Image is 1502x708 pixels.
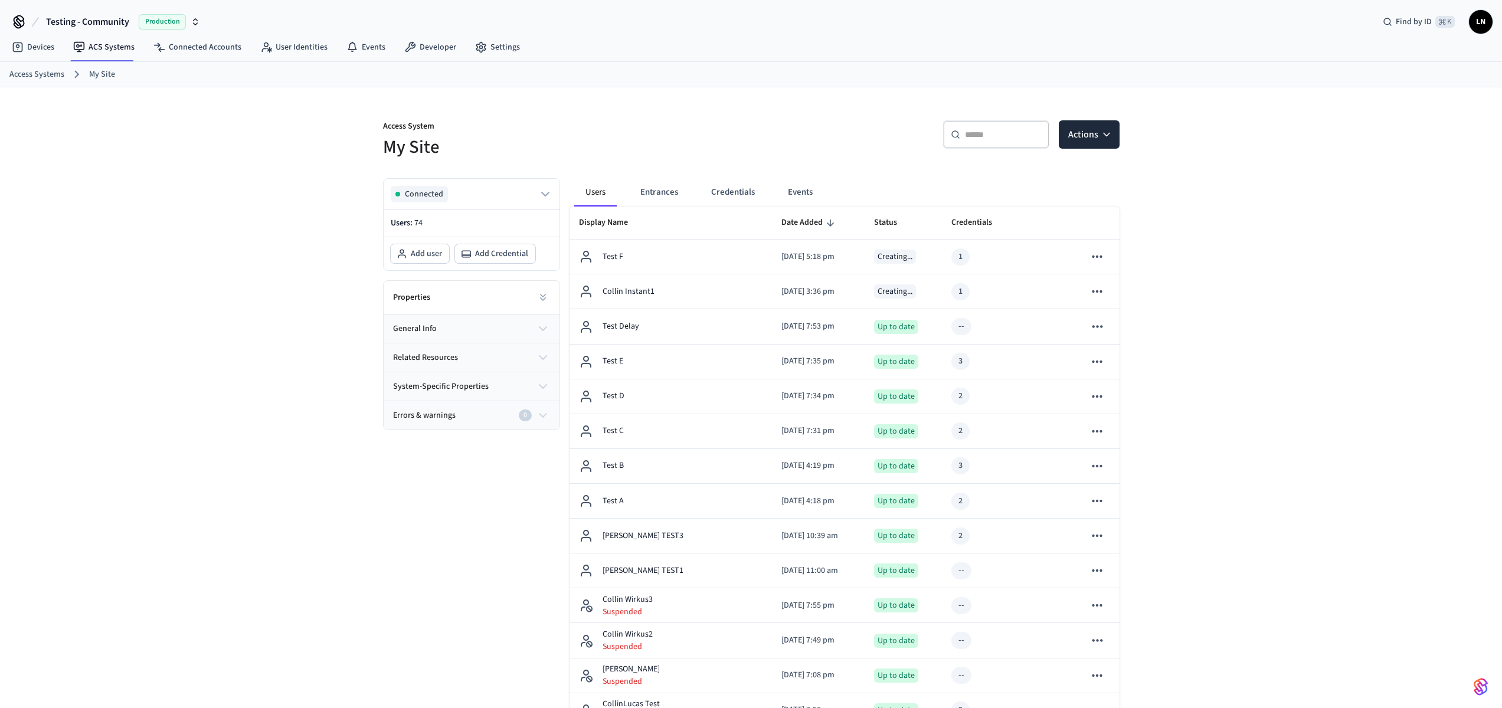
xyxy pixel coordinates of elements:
p: [DATE] 7:31 pm [781,425,855,437]
div: Up to date [874,424,918,438]
div: Find by ID⌘ K [1373,11,1464,32]
a: Devices [2,37,64,58]
p: [PERSON_NAME] [603,663,660,676]
p: Test E [603,355,623,368]
div: 2 [958,425,963,437]
div: Up to date [874,320,918,334]
span: Errors & warnings [393,409,456,422]
div: -- [958,565,964,577]
div: -- [958,634,964,647]
div: Up to date [874,634,918,648]
a: Events [337,37,395,58]
h5: My Site [383,135,744,159]
button: LN [1469,10,1493,34]
h2: Properties [393,291,430,303]
button: Users [574,178,617,206]
div: Up to date [874,355,918,369]
div: Up to date [874,668,918,683]
p: [DATE] 4:19 pm [781,460,855,472]
p: Test B [603,460,624,472]
p: Test F [603,251,623,263]
span: ⌘ K [1435,16,1455,28]
span: Production [139,14,186,29]
a: Connected Accounts [144,37,251,58]
p: [PERSON_NAME] TEST3 [603,530,683,542]
div: Up to date [874,459,918,473]
p: [DATE] 5:18 pm [781,251,855,263]
div: Up to date [874,389,918,404]
span: Date Added [781,214,838,232]
p: Test A [603,495,624,507]
button: Connected [391,186,552,202]
div: Up to date [874,529,918,543]
button: Actions [1059,120,1120,149]
span: general info [393,323,437,335]
p: Collin Wirkus2 [603,628,653,641]
div: Creating... [874,250,916,264]
p: Access System [383,120,744,135]
p: [DATE] 7:34 pm [781,390,855,402]
button: Entrances [631,178,688,206]
a: User Identities [251,37,337,58]
div: 0 [519,409,532,421]
button: related resources [384,343,559,372]
div: 2 [958,390,963,402]
div: 3 [958,355,963,368]
p: [DATE] 7:35 pm [781,355,855,368]
a: Access Systems [9,68,64,81]
span: Status [874,214,912,232]
div: Creating... [874,284,916,299]
div: 3 [958,460,963,472]
button: Credentials [702,178,764,206]
div: 2 [958,530,963,542]
p: [DATE] 7:53 pm [781,320,855,333]
a: My Site [89,68,115,81]
p: [DATE] 11:00 am [781,565,855,577]
p: [DATE] 10:39 am [781,530,855,542]
p: Collin Instant1 [603,286,655,298]
span: LN [1470,11,1491,32]
div: -- [958,599,964,612]
p: [DATE] 7:55 pm [781,599,855,612]
span: Testing - Community [46,15,129,29]
a: Developer [395,37,466,58]
span: Credentials [951,214,1007,232]
p: [DATE] 4:18 pm [781,495,855,507]
div: -- [958,320,964,333]
button: system-specific properties [384,372,559,401]
p: [PERSON_NAME] TEST1 [603,565,683,577]
span: 74 [414,217,423,229]
div: -- [958,669,964,681]
div: Up to date [874,494,918,508]
button: Add user [391,244,449,263]
span: Add Credential [475,248,528,260]
span: Add user [411,248,442,260]
p: [DATE] 7:49 pm [781,634,855,647]
p: Test Delay [603,320,639,333]
p: [DATE] 7:08 pm [781,669,855,681]
p: Suspended [603,641,653,653]
p: Test D [603,390,624,402]
button: Events [778,178,822,206]
p: Collin Wirkus3 [603,594,653,606]
span: related resources [393,352,458,364]
span: system-specific properties [393,381,489,393]
p: Suspended [603,676,660,687]
button: Add Credential [455,244,535,263]
img: SeamLogoGradient.69752ec5.svg [1474,677,1488,696]
a: Settings [466,37,529,58]
p: [DATE] 3:36 pm [781,286,855,298]
p: Users: [391,217,552,230]
span: Connected [405,188,443,200]
div: 1 [958,251,963,263]
p: Suspended [603,606,653,618]
div: 1 [958,286,963,298]
div: Up to date [874,563,918,578]
button: Errors & warnings0 [384,401,559,430]
p: Test C [603,425,624,437]
button: general info [384,314,559,343]
span: Find by ID [1396,16,1432,28]
div: 2 [958,495,963,507]
span: Display Name [579,214,643,232]
div: Up to date [874,598,918,612]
